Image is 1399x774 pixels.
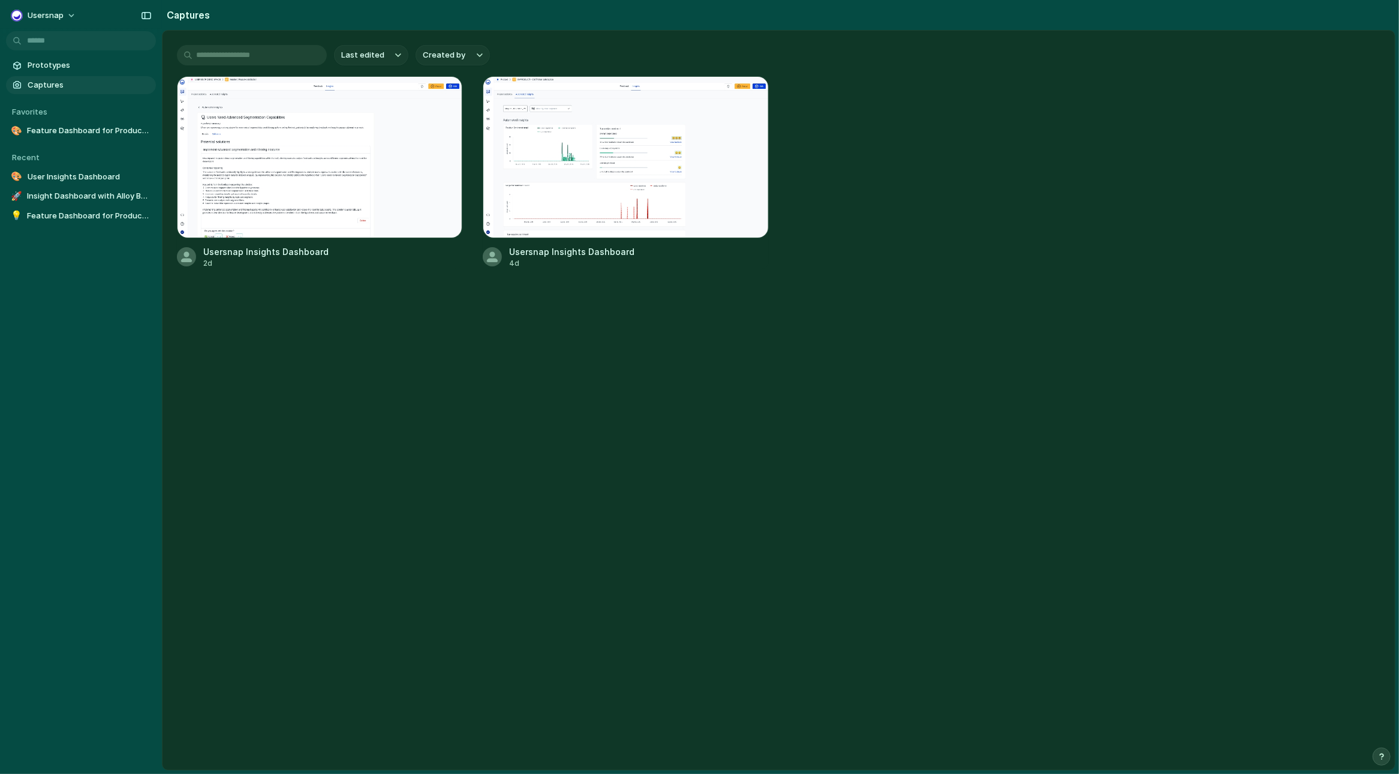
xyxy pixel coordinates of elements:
[28,59,151,71] span: Prototypes
[341,49,384,61] span: Last edited
[334,45,408,65] button: Last edited
[162,8,210,22] h2: Captures
[27,125,151,137] span: Feature Dashboard for Product Insights
[203,258,329,269] div: 2d
[203,245,329,258] div: Usersnap Insights Dashboard
[11,171,23,183] div: 🎨
[6,56,156,74] a: Prototypes
[6,76,156,94] a: Captures
[6,168,156,186] a: 🎨User Insights Dashboard
[423,49,465,61] span: Created by
[416,45,490,65] button: Created by
[27,190,151,202] span: Insight Dashboard with Alloy Button
[509,245,634,258] div: Usersnap Insights Dashboard
[6,187,156,205] a: 🚀Insight Dashboard with Alloy Button
[6,122,156,140] a: 🎨Feature Dashboard for Product Insights
[11,210,22,222] div: 💡
[12,107,47,116] span: Favorites
[12,152,40,162] span: Recent
[6,6,82,25] button: Usersnap
[11,125,22,137] div: 🎨
[6,207,156,225] a: 💡Feature Dashboard for Product Insights
[28,171,151,183] span: User Insights Dashboard
[27,210,151,222] span: Feature Dashboard for Product Insights
[509,258,634,269] div: 4d
[11,190,22,202] div: 🚀
[28,10,64,22] span: Usersnap
[28,79,151,91] span: Captures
